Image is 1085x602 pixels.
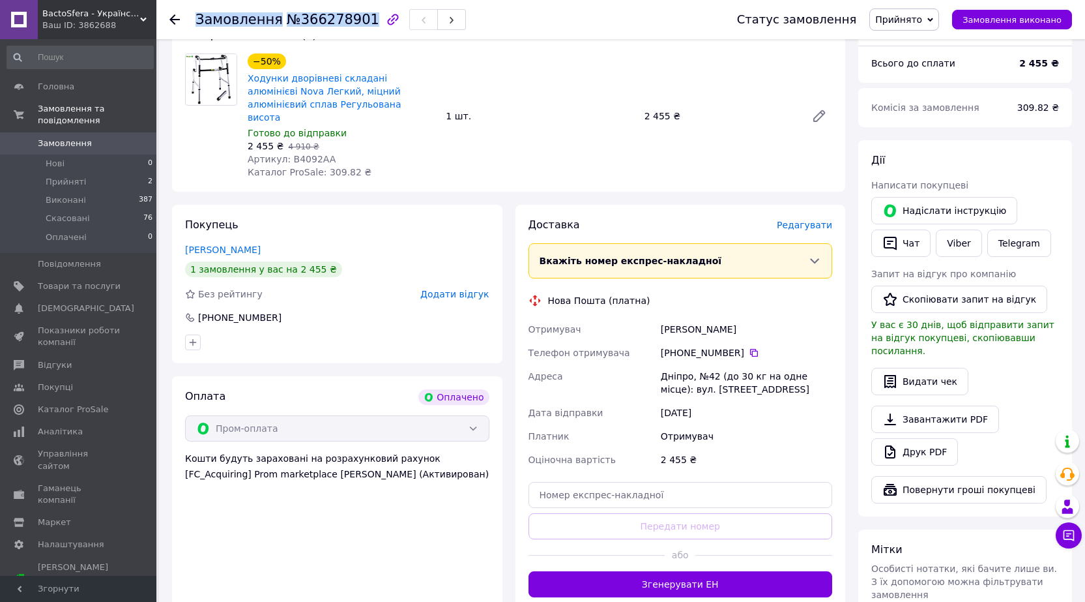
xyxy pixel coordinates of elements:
[195,12,283,27] span: Замовлення
[661,346,832,359] div: [PHONE_NUMBER]
[248,128,347,138] span: Готово до відправки
[737,13,857,26] div: Статус замовлення
[871,154,885,166] span: Дії
[665,549,695,562] span: або
[1056,522,1082,549] button: Чат з покупцем
[871,286,1047,313] button: Скопіювати запит на відгук
[871,476,1047,504] button: Повернути гроші покупцеві
[871,320,1054,356] span: У вас є 30 днів, щоб відправити запит на відгук покупцеві, скопіювавши посилання.
[952,10,1072,29] button: Замовлення виконано
[38,359,72,371] span: Відгуки
[248,53,286,69] div: −50%
[148,232,152,243] span: 0
[38,426,83,438] span: Аналітика
[871,406,999,433] a: Завантажити PDF
[658,318,835,341] div: [PERSON_NAME]
[185,390,225,402] span: Оплата
[962,15,1062,25] span: Замовлення виконано
[148,176,152,188] span: 2
[871,230,931,257] button: Чат
[46,176,86,188] span: Прийняті
[248,73,401,123] a: Ходунки дворівневі складані алюмінієві Nova Легкий, міцний алюмінієвий сплав Регульована висота
[38,562,121,597] span: [PERSON_NAME] та рахунки
[871,438,958,466] a: Друк PDF
[441,107,639,125] div: 1 шт.
[7,46,154,69] input: Пошук
[169,13,180,26] div: Повернутися назад
[545,294,654,307] div: Нова Пошта (платна)
[420,289,489,299] span: Додати відгук
[871,180,968,190] span: Написати покупцеві
[197,311,283,324] div: [PHONE_NUMBER]
[46,213,90,224] span: Скасовані
[185,468,489,481] div: [FC_Acquiring] Prom marketplace [PERSON_NAME] (Активирован)
[540,256,722,266] span: Вкажіть номер експрес-накладної
[148,158,152,170] span: 0
[38,382,73,393] span: Покупці
[871,368,968,395] button: Видати чек
[528,431,570,442] span: Платник
[528,408,603,418] span: Дата відправки
[38,517,71,528] span: Маркет
[875,14,922,25] span: Прийнято
[46,194,86,206] span: Виконані
[658,365,835,401] div: Дніпро, №42 (до 30 кг на одне місце): вул. [STREET_ADDRESS]
[185,262,342,277] div: 1 замовлення у вас на 2 455 ₴
[1019,58,1059,68] b: 2 455 ₴
[185,452,489,481] div: Кошти будуть зараховані на розрахунковий рахунок
[185,245,261,255] a: [PERSON_NAME]
[38,138,92,149] span: Замовлення
[248,141,283,151] span: 2 455 ₴
[248,154,336,164] span: Артикул: B4092AA
[287,12,379,27] span: №366278901
[936,230,981,257] a: Viber
[42,8,140,20] span: BactoSfera - Український виробник кварцових і бактерицидних ламп
[38,325,121,348] span: Показники роботи компанії
[38,303,134,314] span: [DEMOGRAPHIC_DATA]
[528,482,833,508] input: Номер експрес-накладної
[528,348,630,358] span: Телефон отримувача
[1017,102,1059,113] span: 309.82 ₴
[658,448,835,472] div: 2 455 ₴
[38,81,74,93] span: Головна
[658,401,835,425] div: [DATE]
[288,142,319,151] span: 4 910 ₴
[38,404,108,415] span: Каталог ProSale
[658,425,835,448] div: Отримувач
[987,230,1051,257] a: Telegram
[38,448,121,472] span: Управління сайтом
[871,58,955,68] span: Всього до сплати
[198,289,263,299] span: Без рейтингу
[528,324,581,335] span: Отримувач
[46,232,87,243] span: Оплачені
[38,280,121,292] span: Товари та послуги
[185,218,239,231] span: Покупець
[806,103,832,129] a: Редагувати
[143,213,152,224] span: 76
[248,167,371,177] span: Каталог ProSale: 309.82 ₴
[46,158,65,170] span: Нові
[528,455,616,465] span: Оціночна вартість
[42,20,156,31] div: Ваш ID: 3862688
[639,107,801,125] div: 2 455 ₴
[871,197,1017,224] button: Надіслати інструкцію
[871,543,903,556] span: Мітки
[185,29,317,41] span: Товари в замовленні (1)
[139,194,152,206] span: 387
[528,218,580,231] span: Доставка
[38,258,101,270] span: Повідомлення
[38,539,104,550] span: Налаштування
[871,564,1057,600] span: Особисті нотатки, які бачите лише ви. З їх допомогою можна фільтрувати замовлення
[871,102,979,113] span: Комісія за замовлення
[418,389,489,405] div: Оплачено
[186,54,237,104] img: Ходунки дворівневі складані алюмінієві Nova Легкий, міцний алюмінієвий сплав Регульована висота
[38,103,156,127] span: Замовлення та повідомлення
[38,483,121,506] span: Гаманець компанії
[871,269,1016,279] span: Запит на відгук про компанію
[777,220,832,230] span: Редагувати
[528,371,563,382] span: Адреса
[528,571,833,597] button: Згенерувати ЕН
